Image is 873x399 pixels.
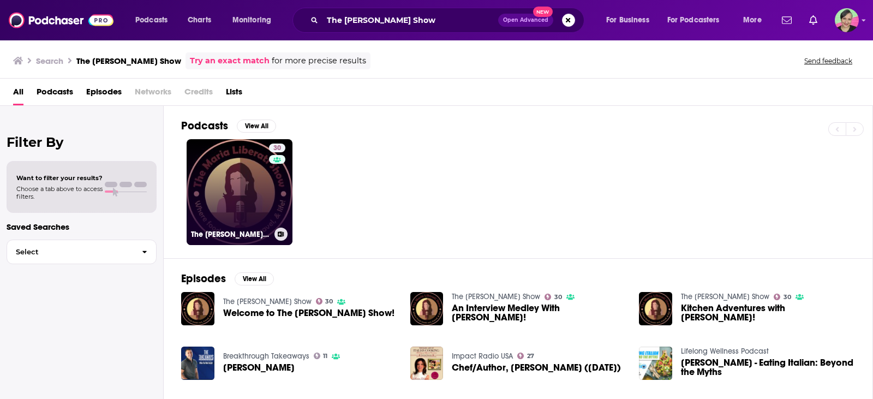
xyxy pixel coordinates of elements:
img: Welcome to The Maria Liberati Show! [181,292,214,325]
button: View All [237,120,276,133]
span: An Interview Medley With [PERSON_NAME]! [452,303,626,322]
a: PodcastsView All [181,119,276,133]
a: Maria Liberati - Eating Italian: Beyond the Myths [681,358,855,377]
img: An Interview Medley With Maria Liberati! [410,292,444,325]
button: open menu [225,11,285,29]
span: Monitoring [232,13,271,28]
span: 27 [527,354,534,359]
a: Chef/Author, Maria Liberati (1-15-21) [452,363,621,372]
h2: Filter By [7,134,157,150]
a: Episodes [86,83,122,105]
a: All [13,83,23,105]
a: Show notifications dropdown [778,11,796,29]
span: Choose a tab above to access filters. [16,185,103,200]
a: Maria Liberati [223,363,295,372]
span: Chef/Author, [PERSON_NAME] ([DATE]) [452,363,621,372]
a: The Maria Liberati Show [681,292,769,301]
span: 30 [273,143,281,154]
span: 30 [325,299,333,304]
img: Podchaser - Follow, Share and Rate Podcasts [9,10,113,31]
button: open menu [599,11,663,29]
button: View All [235,272,274,285]
img: Maria Liberati [181,347,214,380]
a: Charts [181,11,218,29]
a: 30 [545,294,562,300]
a: 30 [269,144,285,152]
span: Want to filter your results? [16,174,103,182]
span: Open Advanced [503,17,548,23]
span: For Business [606,13,649,28]
a: Try an exact match [190,55,270,67]
a: Breakthrough Takeaways [223,352,309,361]
a: Kitchen Adventures with Maria Liberati! [681,303,855,322]
a: Lifelong Wellness Podcast [681,347,769,356]
button: open menu [660,11,736,29]
span: For Podcasters [667,13,720,28]
h3: The [PERSON_NAME] Show [191,230,270,239]
span: More [743,13,762,28]
img: Maria Liberati - Eating Italian: Beyond the Myths [639,347,672,380]
span: Networks [135,83,171,105]
button: Open AdvancedNew [498,14,553,27]
div: Search podcasts, credits, & more... [303,8,595,33]
h3: Search [36,56,63,66]
span: Welcome to The [PERSON_NAME] Show! [223,308,394,318]
button: Show profile menu [835,8,859,32]
span: Credits [184,83,213,105]
a: Show notifications dropdown [805,11,822,29]
span: Podcasts [135,13,168,28]
a: 30The [PERSON_NAME] Show [187,139,292,245]
img: Kitchen Adventures with Maria Liberati! [639,292,672,325]
a: Welcome to The Maria Liberati Show! [223,308,394,318]
img: Chef/Author, Maria Liberati (1-15-21) [410,347,444,380]
a: The Maria Liberati Show [452,292,540,301]
a: 30 [316,298,333,305]
img: User Profile [835,8,859,32]
button: Send feedback [801,56,856,65]
a: 27 [517,353,534,359]
span: Select [7,248,133,255]
a: The Maria Liberati Show [223,297,312,306]
span: Charts [188,13,211,28]
a: Lists [226,83,242,105]
span: Logged in as LizDVictoryBelt [835,8,859,32]
span: Kitchen Adventures with [PERSON_NAME]! [681,303,855,322]
h2: Podcasts [181,119,228,133]
a: 11 [314,353,328,359]
a: Podcasts [37,83,73,105]
span: New [533,7,553,17]
a: 30 [774,294,791,300]
p: Saved Searches [7,222,157,232]
span: [PERSON_NAME] - Eating Italian: Beyond the Myths [681,358,855,377]
button: open menu [736,11,775,29]
a: Impact Radio USA [452,352,513,361]
button: open menu [128,11,182,29]
span: 30 [784,295,791,300]
a: An Interview Medley With Maria Liberati! [452,303,626,322]
span: 11 [323,354,327,359]
input: Search podcasts, credits, & more... [322,11,498,29]
span: [PERSON_NAME] [223,363,295,372]
h2: Episodes [181,272,226,285]
span: 30 [554,295,562,300]
button: Select [7,240,157,264]
a: EpisodesView All [181,272,274,285]
h3: The [PERSON_NAME] Show [76,56,181,66]
span: for more precise results [272,55,366,67]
